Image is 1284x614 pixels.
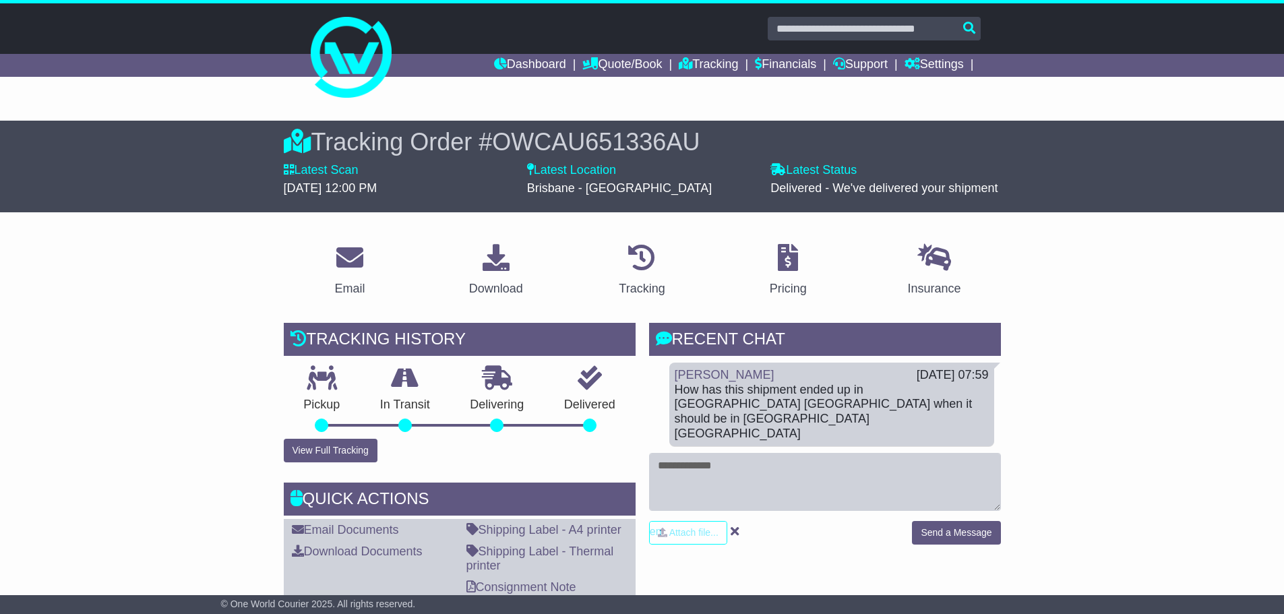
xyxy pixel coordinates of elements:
[675,383,989,441] div: How has this shipment ended up in [GEOGRAPHIC_DATA] [GEOGRAPHIC_DATA] when it should be in [GEOGR...
[761,239,816,303] a: Pricing
[284,323,636,359] div: Tracking history
[770,163,857,178] label: Latest Status
[527,163,616,178] label: Latest Location
[466,523,621,536] a: Shipping Label - A4 printer
[908,280,961,298] div: Insurance
[770,181,998,195] span: Delivered - We've delivered your shipment
[292,545,423,558] a: Download Documents
[284,398,361,412] p: Pickup
[905,54,964,77] a: Settings
[292,523,399,536] a: Email Documents
[675,368,774,381] a: [PERSON_NAME]
[917,368,989,383] div: [DATE] 07:59
[527,181,712,195] span: Brisbane - [GEOGRAPHIC_DATA]
[466,545,614,573] a: Shipping Label - Thermal printer
[460,239,532,303] a: Download
[833,54,888,77] a: Support
[912,521,1000,545] button: Send a Message
[450,398,545,412] p: Delivering
[221,598,416,609] span: © One World Courier 2025. All rights reserved.
[360,398,450,412] p: In Transit
[284,163,359,178] label: Latest Scan
[469,280,523,298] div: Download
[649,323,1001,359] div: RECENT CHAT
[755,54,816,77] a: Financials
[284,483,636,519] div: Quick Actions
[770,280,807,298] div: Pricing
[334,280,365,298] div: Email
[326,239,373,303] a: Email
[582,54,662,77] a: Quote/Book
[544,398,636,412] p: Delivered
[284,439,377,462] button: View Full Tracking
[679,54,738,77] a: Tracking
[494,54,566,77] a: Dashboard
[610,239,673,303] a: Tracking
[466,580,576,594] a: Consignment Note
[284,127,1001,156] div: Tracking Order #
[492,128,700,156] span: OWCAU651336AU
[899,239,970,303] a: Insurance
[284,181,377,195] span: [DATE] 12:00 PM
[619,280,665,298] div: Tracking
